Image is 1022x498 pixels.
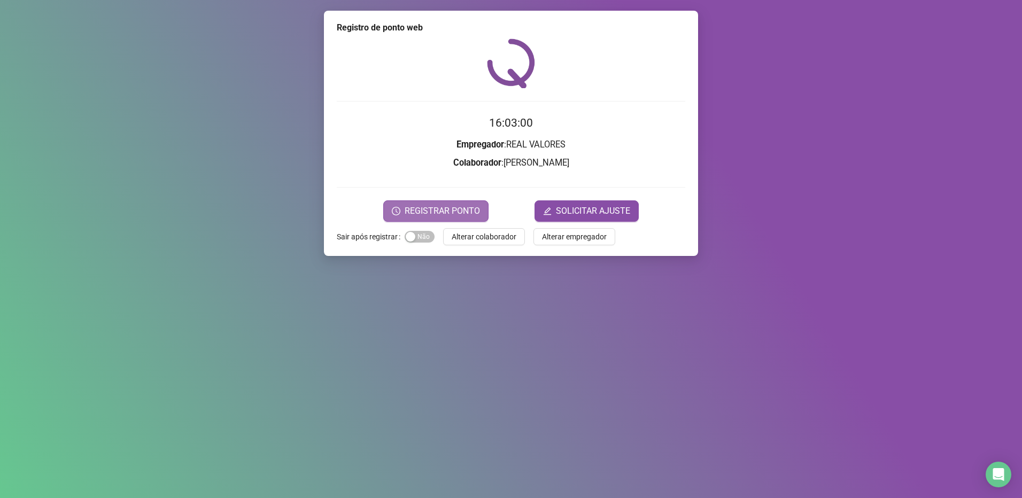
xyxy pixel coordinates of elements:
[337,21,685,34] div: Registro de ponto web
[543,207,552,215] span: edit
[535,200,639,222] button: editSOLICITAR AJUSTE
[392,207,400,215] span: clock-circle
[453,158,501,168] strong: Colaborador
[533,228,615,245] button: Alterar empregador
[337,138,685,152] h3: : REAL VALORES
[443,228,525,245] button: Alterar colaborador
[337,156,685,170] h3: : [PERSON_NAME]
[452,231,516,243] span: Alterar colaborador
[542,231,607,243] span: Alterar empregador
[487,38,535,88] img: QRPoint
[337,228,405,245] label: Sair após registrar
[489,116,533,129] time: 16:03:00
[556,205,630,217] span: SOLICITAR AJUSTE
[383,200,489,222] button: REGISTRAR PONTO
[456,139,504,150] strong: Empregador
[405,205,480,217] span: REGISTRAR PONTO
[986,462,1011,487] div: Open Intercom Messenger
